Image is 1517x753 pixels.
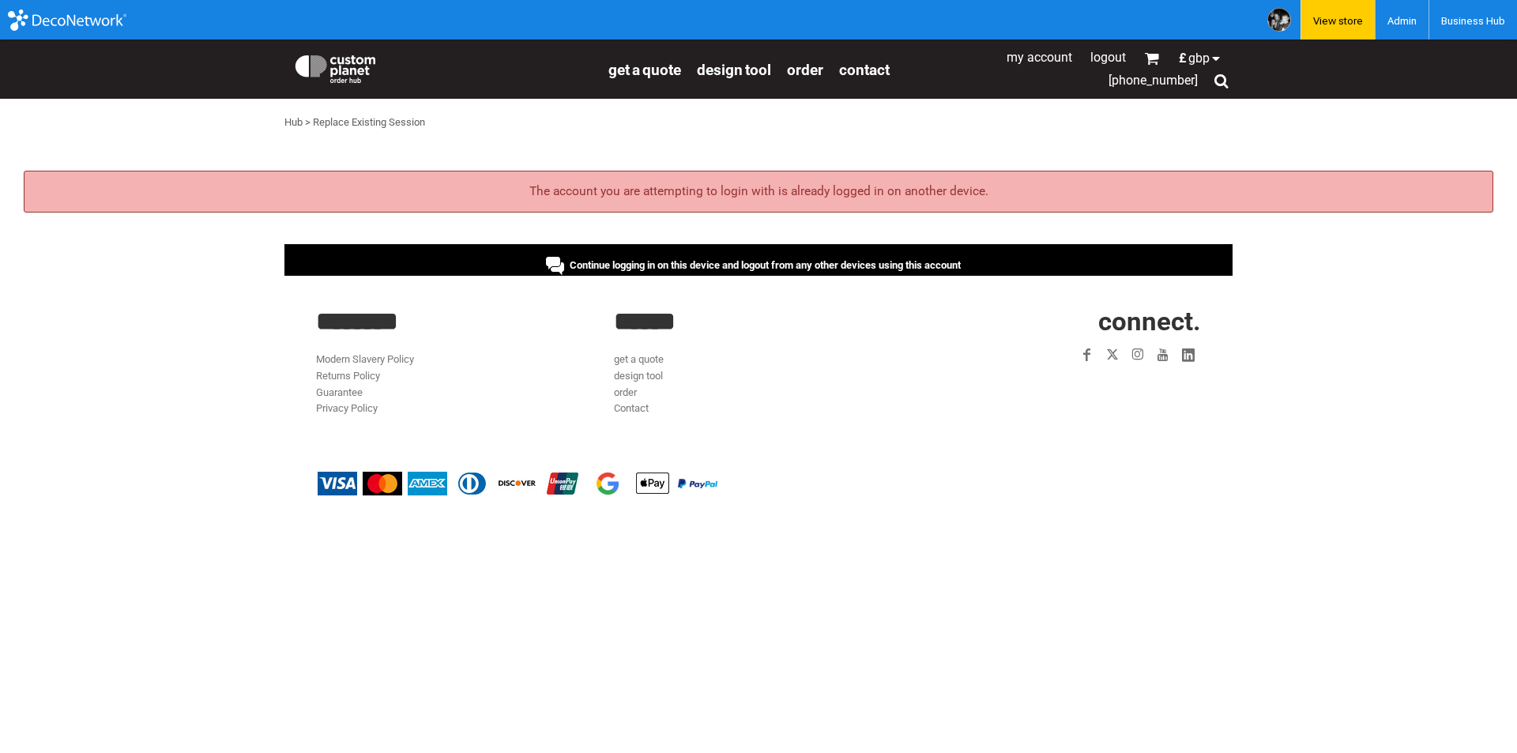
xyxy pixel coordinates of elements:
a: get a quote [608,60,681,78]
span: Contact [839,61,890,79]
div: Replace Existing Session [313,115,425,131]
a: Returns Policy [316,370,380,382]
a: Hub [284,116,303,128]
a: Privacy Policy [316,402,378,414]
a: Logout [1090,50,1126,65]
img: Custom Planet [292,51,378,83]
span: [PHONE_NUMBER] [1109,73,1198,88]
span: Continue logging in on this device and logout from any other devices using this account [570,259,961,271]
a: Custom Planet [284,43,600,91]
a: design tool [614,370,663,382]
img: Visa [318,472,357,495]
a: Contact [614,402,649,414]
a: order [614,386,637,398]
div: The account you are attempting to login with is already logged in on another device. [24,171,1493,213]
span: design tool [697,61,771,79]
img: PayPal [678,479,717,488]
a: Guarantee [316,386,363,398]
img: China UnionPay [543,472,582,495]
span: order [787,61,823,79]
a: get a quote [614,353,664,365]
div: > [305,115,311,131]
span: GBP [1188,52,1210,65]
span: £ [1179,52,1188,65]
h2: CONNECT. [913,308,1201,334]
img: Diners Club [453,472,492,495]
img: Apple Pay [633,472,672,495]
a: order [787,60,823,78]
img: Mastercard [363,472,402,495]
a: My Account [1007,50,1072,65]
a: design tool [697,60,771,78]
span: get a quote [608,61,681,79]
iframe: Customer reviews powered by Trustpilot [983,377,1201,396]
img: Discover [498,472,537,495]
img: Google Pay [588,472,627,495]
a: Modern Slavery Policy [316,353,414,365]
a: Contact [839,60,890,78]
img: American Express [408,472,447,495]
